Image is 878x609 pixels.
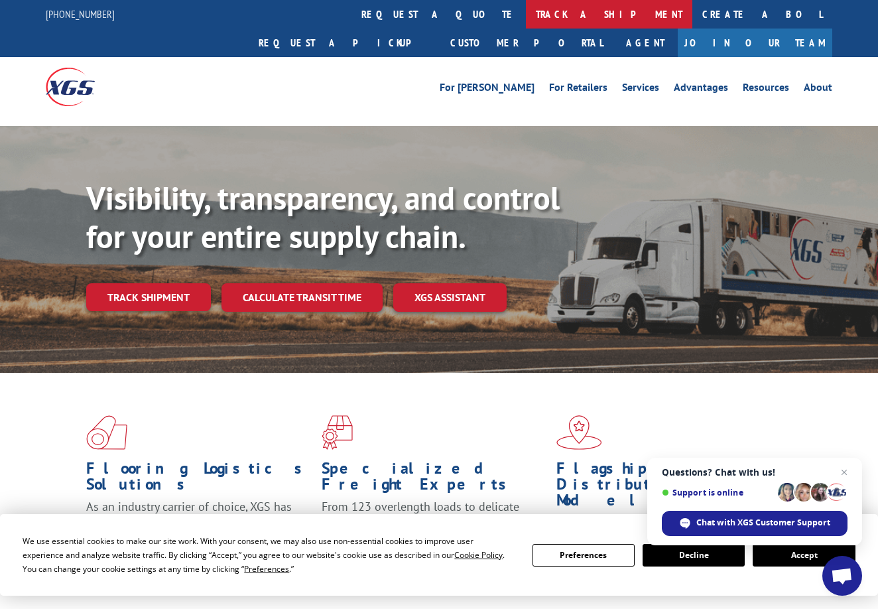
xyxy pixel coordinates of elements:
img: xgs-icon-focused-on-flooring-red [322,415,353,450]
a: [PHONE_NUMBER] [46,7,115,21]
img: xgs-icon-flagship-distribution-model-red [556,415,602,450]
span: As an industry carrier of choice, XGS has brought innovation and dedication to flooring logistics... [86,499,292,546]
span: Preferences [244,563,289,575]
a: Advantages [674,82,728,97]
span: Chat with XGS Customer Support [696,517,830,529]
a: Services [622,82,659,97]
a: About [804,82,832,97]
span: Support is online [662,488,773,498]
h1: Flagship Distribution Model [556,460,782,515]
a: Agent [613,29,678,57]
div: We use essential cookies to make our site work. With your consent, we may also use non-essential ... [23,534,516,576]
a: Customer Portal [440,29,613,57]
button: Preferences [533,544,635,567]
span: Cookie Policy [454,549,503,561]
p: From 123 overlength loads to delicate cargo, our experienced staff knows the best way to move you... [322,499,547,558]
a: For [PERSON_NAME] [440,82,534,97]
b: Visibility, transparency, and control for your entire supply chain. [86,177,560,257]
h1: Specialized Freight Experts [322,460,547,499]
a: Open chat [822,556,862,596]
img: xgs-icon-total-supply-chain-intelligence-red [86,415,127,450]
a: Join Our Team [678,29,832,57]
button: Accept [753,544,855,567]
h1: Flooring Logistics Solutions [86,460,312,499]
span: Chat with XGS Customer Support [662,511,847,536]
a: Resources [743,82,789,97]
a: Request a pickup [249,29,440,57]
a: Calculate transit time [221,283,383,312]
a: Track shipment [86,283,211,311]
span: Questions? Chat with us! [662,467,847,478]
button: Decline [643,544,745,567]
a: XGS ASSISTANT [393,283,507,312]
a: For Retailers [549,82,607,97]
